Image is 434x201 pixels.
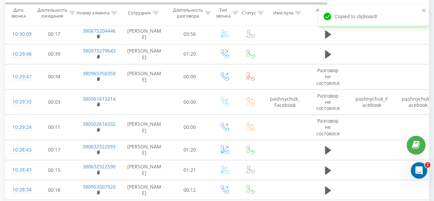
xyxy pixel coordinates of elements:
[33,180,76,200] td: 00:18
[83,70,116,77] a: 380965350350
[120,115,168,140] td: [PERSON_NAME]
[319,5,429,27] div: Copied to clipboard!
[77,10,109,16] div: Номер клиента
[12,183,26,197] div: 10:28:34
[12,70,26,83] div: 10:29:47
[83,121,116,127] a: 380502616332
[316,118,340,136] span: Разговор не состоялся
[313,7,347,19] div: Аудиозапись разговора
[242,10,256,16] div: Статус
[5,7,31,19] div: Дата звонка
[12,143,26,157] div: 10:28:43
[37,7,68,19] div: Длительность ожидания
[33,115,76,140] td: 00:11
[12,163,26,177] div: 10:28:43
[173,7,203,19] div: Длительность разговора
[83,143,116,150] a: 380632322593
[216,7,231,19] div: Тип звонка
[128,10,151,16] div: Сотрудник
[120,140,168,160] td: [PERSON_NAME]
[120,64,168,90] td: [PERSON_NAME]
[168,89,211,115] td: 00:00
[168,160,211,180] td: 01:21
[168,140,211,160] td: 01:20
[120,24,168,44] td: [PERSON_NAME]
[83,96,116,102] a: 380961613214
[316,92,340,111] span: Разговор не состоялся
[168,44,211,64] td: 01:20
[316,67,340,86] span: Разговор не состоялся
[12,27,26,41] div: 10:30:09
[33,24,76,44] td: 00:17
[33,89,76,115] td: 00:03
[83,27,116,34] a: 380675204446
[168,115,211,140] td: 00:00
[33,64,76,90] td: 00:34
[83,163,116,170] a: 380632322590
[168,24,211,44] td: 03:56
[33,160,76,180] td: 00:15
[83,183,116,190] a: 380953507520
[120,44,168,64] td: [PERSON_NAME]
[422,8,426,14] button: close
[168,64,211,90] td: 00:00
[263,89,307,115] td: pashnychuk_Facebook
[168,180,211,200] td: 00:12
[425,162,430,168] span: 1
[12,47,26,61] div: 10:29:48
[33,140,76,160] td: 00:17
[12,121,26,134] div: 10:29:24
[411,162,427,179] iframe: Intercom live chat
[120,160,168,180] td: [PERSON_NAME]
[273,10,293,16] div: Имя пула
[33,44,76,64] td: 00:39
[12,95,26,109] div: 10:29:33
[120,180,168,200] td: [PERSON_NAME]
[83,47,116,54] a: 380973279643
[349,89,395,115] td: pashnychuk_Facebook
